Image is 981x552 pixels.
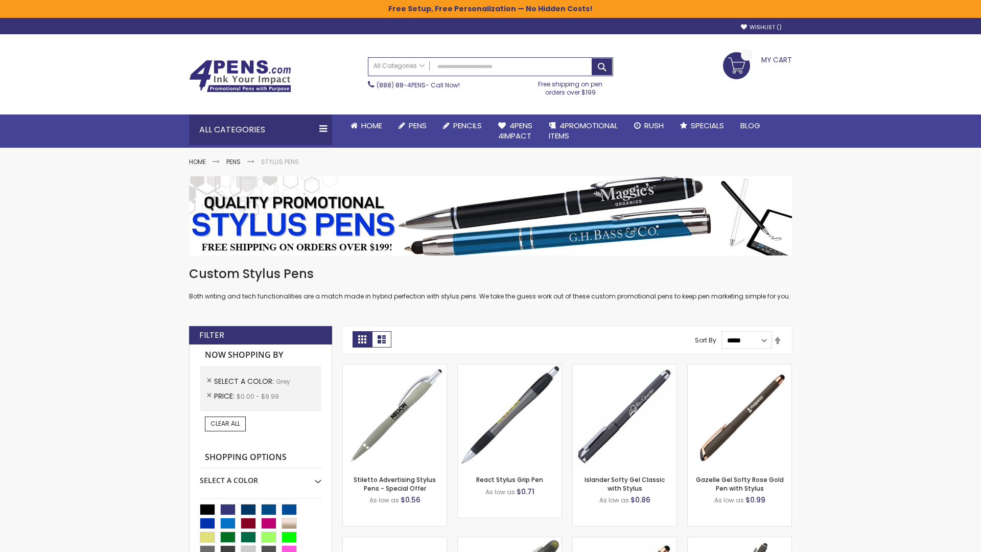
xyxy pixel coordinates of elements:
h1: Custom Stylus Pens [189,266,792,282]
a: Blog [732,114,768,137]
span: Specials [691,120,724,131]
a: Stiletto Advertising Stylus Pens - Special Offer [354,475,436,492]
span: $0.56 [401,495,421,505]
a: Rush [626,114,672,137]
span: Blog [740,120,760,131]
a: Cyber Stylus 0.7mm Fine Point Gel Grip Pen-Grey [343,537,447,545]
a: Gazelle Gel Softy Rose Gold Pen with Stylus-Grey [688,364,791,373]
span: $0.86 [630,495,650,505]
img: Gazelle Gel Softy Rose Gold Pen with Stylus-Grey [688,364,791,468]
span: As low as [599,496,629,504]
a: Wishlist [741,24,782,31]
img: Islander Softy Gel Classic with Stylus-Grey [573,364,676,468]
a: Pencils [435,114,490,137]
a: Islander Softy Gel Classic with Stylus-Grey [573,364,676,373]
a: 4PROMOTIONALITEMS [541,114,626,148]
a: 4Pens4impact [490,114,541,148]
strong: Stylus Pens [261,157,299,166]
div: Free shipping on pen orders over $199 [528,76,614,97]
strong: Filter [199,330,224,341]
strong: Grid [353,331,372,348]
img: Stiletto Advertising Stylus Pens-Grey [343,364,447,468]
span: As low as [485,488,515,496]
a: All Categories [368,58,430,75]
div: Select A Color [200,468,321,486]
img: Stylus Pens [189,176,792,256]
a: Islander Softy Gel Classic with Stylus [585,475,665,492]
span: Rush [644,120,664,131]
a: Home [342,114,390,137]
div: Both writing and tech functionalities are a match made in hybrid perfection with stylus pens. We ... [189,266,792,301]
div: All Categories [189,114,332,145]
span: $0.71 [517,487,534,497]
img: 4Pens Custom Pens and Promotional Products [189,60,291,93]
span: Home [361,120,382,131]
label: Sort By [695,336,716,344]
span: Grey [276,377,290,386]
a: Islander Softy Rose Gold Gel Pen with Stylus-Grey [573,537,676,545]
a: Pens [390,114,435,137]
span: 4Pens 4impact [498,120,532,141]
a: Pens [226,157,241,166]
strong: Now Shopping by [200,344,321,366]
span: Pens [409,120,427,131]
a: Specials [672,114,732,137]
a: Home [189,157,206,166]
img: React Stylus Grip Pen-Grey [458,364,562,468]
span: As low as [369,496,399,504]
a: Souvenir® Jalan Highlighter Stylus Pen Combo-Grey [458,537,562,545]
span: All Categories [373,62,425,70]
span: Clear All [211,419,240,428]
a: (888) 88-4PENS [377,81,426,89]
strong: Shopping Options [200,447,321,469]
span: As low as [714,496,744,504]
span: Select A Color [214,376,276,386]
span: $0.00 - $9.99 [237,392,279,401]
a: Gazelle Gel Softy Rose Gold Pen with Stylus [696,475,784,492]
a: Stiletto Advertising Stylus Pens-Grey [343,364,447,373]
span: 4PROMOTIONAL ITEMS [549,120,618,141]
a: Clear All [205,417,246,431]
a: React Stylus Grip Pen [476,475,543,484]
span: Price [214,391,237,401]
a: Custom Soft Touch® Metal Pens with Stylus-Grey [688,537,791,545]
span: $0.99 [745,495,765,505]
span: - Call Now! [377,81,460,89]
span: Pencils [453,120,482,131]
a: React Stylus Grip Pen-Grey [458,364,562,373]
